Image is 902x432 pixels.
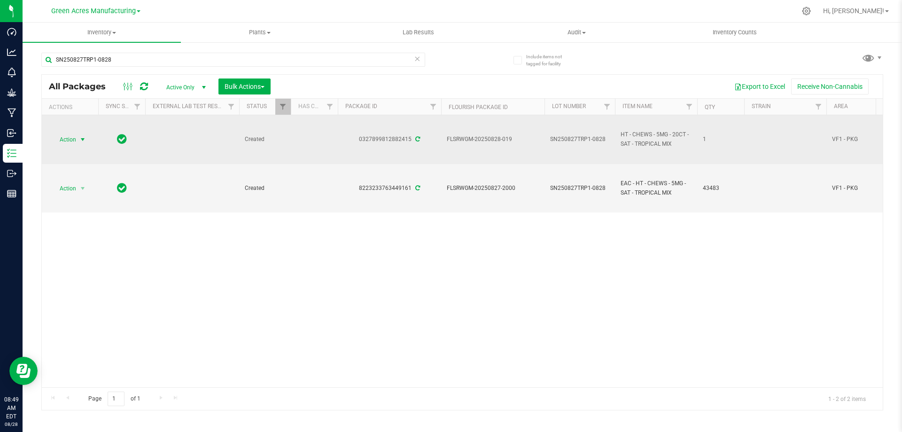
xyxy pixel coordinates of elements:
a: Lab Results [339,23,498,42]
inline-svg: Manufacturing [7,108,16,118]
input: 1 [108,392,124,406]
span: All Packages [49,81,115,92]
a: Filter [599,99,615,115]
inline-svg: Outbound [7,169,16,178]
div: 0327899812882415 [336,135,443,144]
inline-svg: Inventory [7,149,16,158]
button: Bulk Actions [218,79,271,94]
span: Sync from Compliance System [414,136,420,142]
span: Plants [181,28,339,37]
span: In Sync [117,181,127,195]
a: Filter [322,99,338,115]
span: FLSRWGM-20250827-2000 [447,184,539,193]
span: Action [51,133,77,146]
a: Filter [130,99,145,115]
iframe: Resource center [9,357,38,385]
span: In Sync [117,133,127,146]
span: Inventory [23,28,181,37]
span: VF1 - PKG [832,184,891,193]
a: Filter [811,99,826,115]
span: 43483 [703,184,739,193]
span: Hi, [PERSON_NAME]! [823,7,884,15]
span: Inventory Counts [700,28,770,37]
span: FLSRWGM-20250828-019 [447,135,539,144]
span: 1 - 2 of 2 items [821,392,873,406]
th: Has COA [291,99,338,115]
p: 08:49 AM EDT [4,395,18,421]
inline-svg: Dashboard [7,27,16,37]
inline-svg: Monitoring [7,68,16,77]
div: Actions [49,104,94,110]
span: Audit [498,28,655,37]
a: Filter [682,99,697,115]
a: Sync Status [106,103,142,110]
inline-svg: Grow [7,88,16,97]
span: Action [51,182,77,195]
a: Inventory Counts [656,23,814,42]
span: VF1 - PKG [832,135,891,144]
span: EAC - HT - CHEWS - 5MG - SAT - TROPICAL MIX [621,179,692,197]
a: Status [247,103,267,110]
span: Bulk Actions [225,83,264,90]
span: HT - CHEWS - 5MG - 20CT - SAT - TROPICAL MIX [621,130,692,148]
span: select [77,182,89,195]
span: Page of 1 [80,392,148,406]
a: Package ID [345,103,377,110]
button: Export to Excel [728,79,791,94]
p: 08/28 [4,421,18,428]
a: Qty [705,104,715,110]
span: Sync from Compliance System [414,185,420,191]
span: select [77,133,89,146]
a: External Lab Test Result [153,103,226,110]
a: Audit [498,23,656,42]
span: Green Acres Manufacturing [51,7,136,15]
a: Filter [224,99,239,115]
span: SN250827TRP1-0828 [550,184,609,193]
span: Clear [414,53,420,65]
span: Created [245,184,285,193]
a: Filter [426,99,441,115]
a: Flourish Package ID [449,104,508,110]
input: Search Package ID, Item Name, SKU, Lot or Part Number... [41,53,425,67]
div: 8223233763449161 [336,184,443,193]
span: Include items not tagged for facility [526,53,573,67]
a: Plants [181,23,339,42]
a: Item Name [622,103,653,110]
span: SN250827TRP1-0828 [550,135,609,144]
inline-svg: Reports [7,189,16,198]
a: Area [834,103,848,110]
a: Lot Number [552,103,586,110]
inline-svg: Analytics [7,47,16,57]
button: Receive Non-Cannabis [791,79,869,94]
span: 1 [703,135,739,144]
a: Filter [275,99,291,115]
span: Lab Results [390,28,447,37]
div: Manage settings [801,7,812,16]
inline-svg: Inbound [7,128,16,138]
span: Created [245,135,285,144]
a: Strain [752,103,771,110]
a: Inventory [23,23,181,42]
